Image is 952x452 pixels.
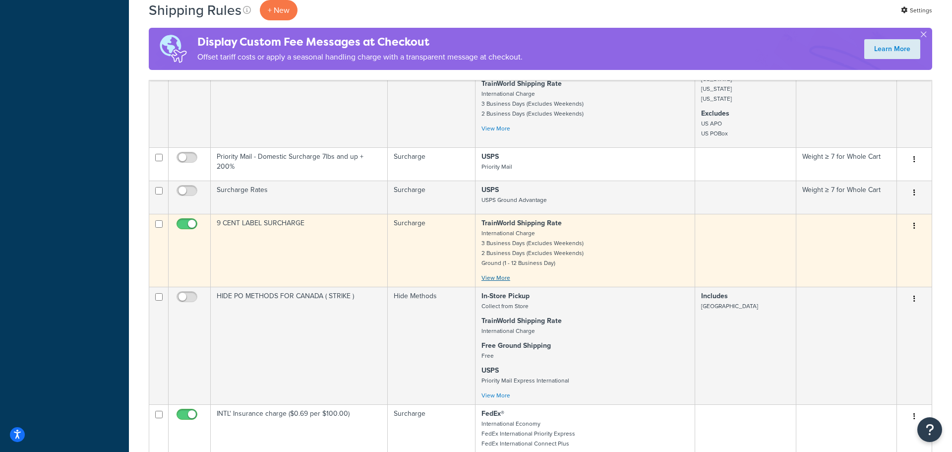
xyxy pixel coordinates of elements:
[481,185,499,195] strong: USPS
[481,316,562,326] strong: TrainWorld Shipping Rate
[211,214,388,287] td: 9 CENT LABEL SURCHARGE
[481,419,575,448] small: International Economy FedEx International Priority Express FedEx International Connect Plus
[197,34,523,50] h4: Display Custom Fee Messages at Checkout
[388,181,476,214] td: Surcharge
[388,287,476,404] td: Hide Methods
[197,50,523,64] p: Offset tariff costs or apply a seasonal handling charge with a transparent message at checkout.
[211,287,388,404] td: HIDE PO METHODS FOR CANADA ( STRIKE )
[481,408,504,419] strong: FedEx®
[796,147,897,181] td: Weight ≥ 7 for Whole Cart
[388,147,476,181] td: Surcharge
[388,214,476,287] td: Surcharge
[796,50,897,147] td: Price ≥ 950.00 for Whole Cart
[701,65,732,103] small: US 48 [US_STATE] [US_STATE] [US_STATE]
[481,218,562,228] strong: TrainWorld Shipping Rate
[481,124,510,133] a: View More
[701,302,758,311] small: [GEOGRAPHIC_DATA]
[701,119,728,138] small: US APO US POBox
[149,0,241,20] h1: Shipping Rules
[481,391,510,400] a: View More
[481,351,494,360] small: Free
[481,376,569,385] small: Priority Mail Express International
[701,108,729,119] strong: Excludes
[149,28,197,70] img: duties-banner-06bc72dcb5fe05cb3f9472aba00be2ae8eb53ab6f0d8bb03d382ba314ac3c341.png
[481,162,512,171] small: Priority Mail
[481,326,535,335] small: International Charge
[481,195,547,204] small: USPS Ground Advantage
[481,78,562,89] strong: TrainWorld Shipping Rate
[211,181,388,214] td: Surcharge Rates
[211,50,388,147] td: SHIP UPS OVER $950 UNLESS GOING TO PO BOX
[481,302,529,311] small: Collect from Store
[481,151,499,162] strong: USPS
[481,340,551,351] strong: Free Ground Shipping
[481,273,510,282] a: View More
[864,39,920,59] a: Learn More
[481,229,584,267] small: International Charge 3 Business Days (Excludes Weekends) 2 Business Days (Excludes Weekends) Grou...
[701,291,728,301] strong: Includes
[796,181,897,214] td: Weight ≥ 7 for Whole Cart
[481,291,530,301] strong: In-Store Pickup
[901,3,932,17] a: Settings
[481,365,499,376] strong: USPS
[917,417,942,442] button: Open Resource Center
[211,147,388,181] td: Priority Mail - Domestic Surcharge 7lbs and up + 200%
[481,89,584,118] small: International Charge 3 Business Days (Excludes Weekends) 2 Business Days (Excludes Weekends)
[388,50,476,147] td: Hide Methods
